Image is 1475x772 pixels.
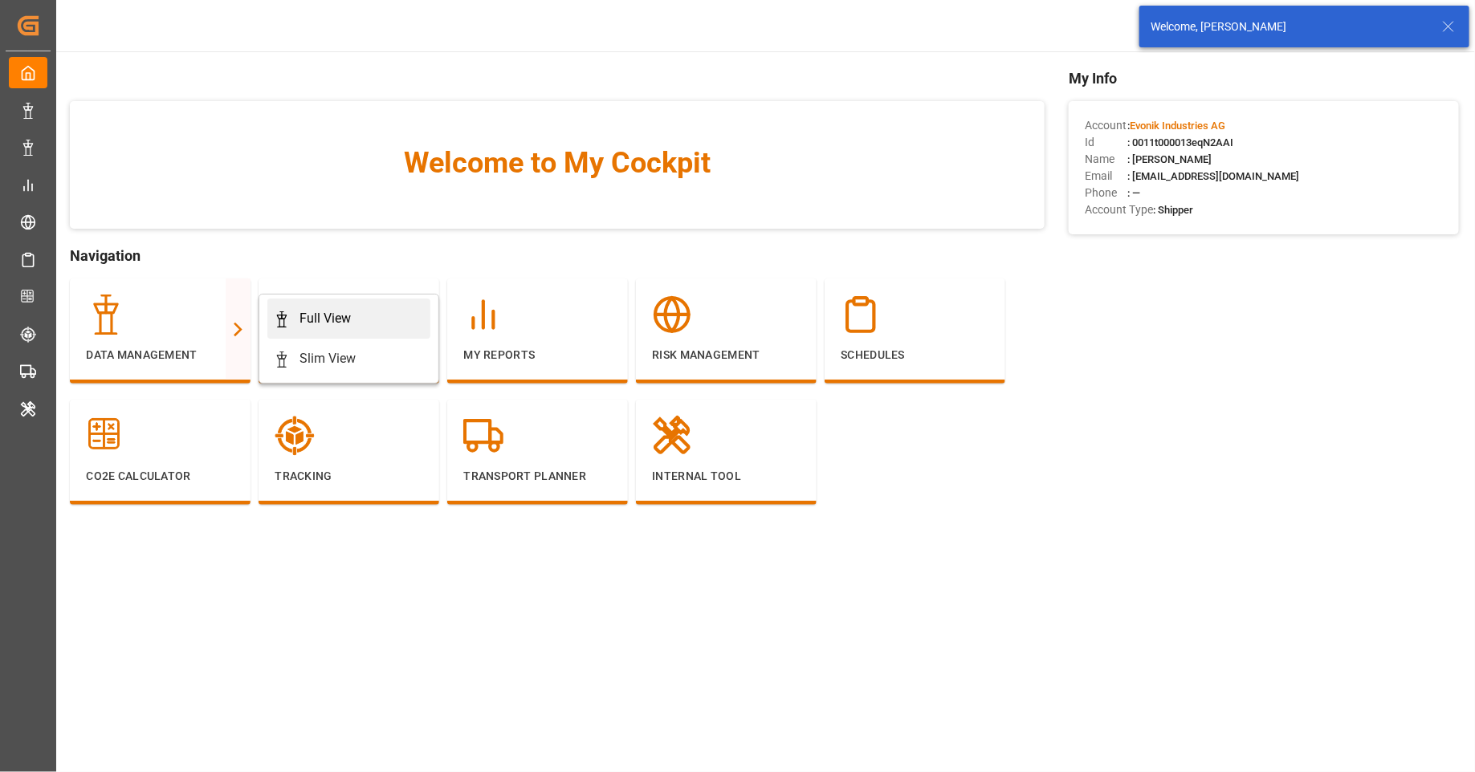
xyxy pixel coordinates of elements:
[1153,204,1193,216] span: : Shipper
[1127,170,1299,182] span: : [EMAIL_ADDRESS][DOMAIN_NAME]
[267,299,430,339] a: Full View
[1085,185,1127,201] span: Phone
[841,347,989,364] p: Schedules
[652,468,801,485] p: Internal Tool
[86,468,234,485] p: CO2e Calculator
[1085,168,1127,185] span: Email
[1130,120,1225,132] span: Evonik Industries AG
[299,309,351,328] div: Full View
[299,349,356,368] div: Slim View
[102,141,1013,185] span: Welcome to My Cockpit
[1127,136,1233,148] span: : 0011t000013eqN2AAI
[1127,153,1212,165] span: : [PERSON_NAME]
[267,339,430,379] a: Slim View
[1151,18,1427,35] div: Welcome, [PERSON_NAME]
[463,468,612,485] p: Transport Planner
[1085,151,1127,168] span: Name
[86,347,234,364] p: Data Management
[1085,134,1127,151] span: Id
[1085,117,1127,134] span: Account
[1127,120,1225,132] span: :
[275,468,423,485] p: Tracking
[463,347,612,364] p: My Reports
[1127,187,1140,199] span: : —
[1085,201,1153,218] span: Account Type
[1069,67,1459,89] span: My Info
[652,347,801,364] p: Risk Management
[70,245,1045,266] span: Navigation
